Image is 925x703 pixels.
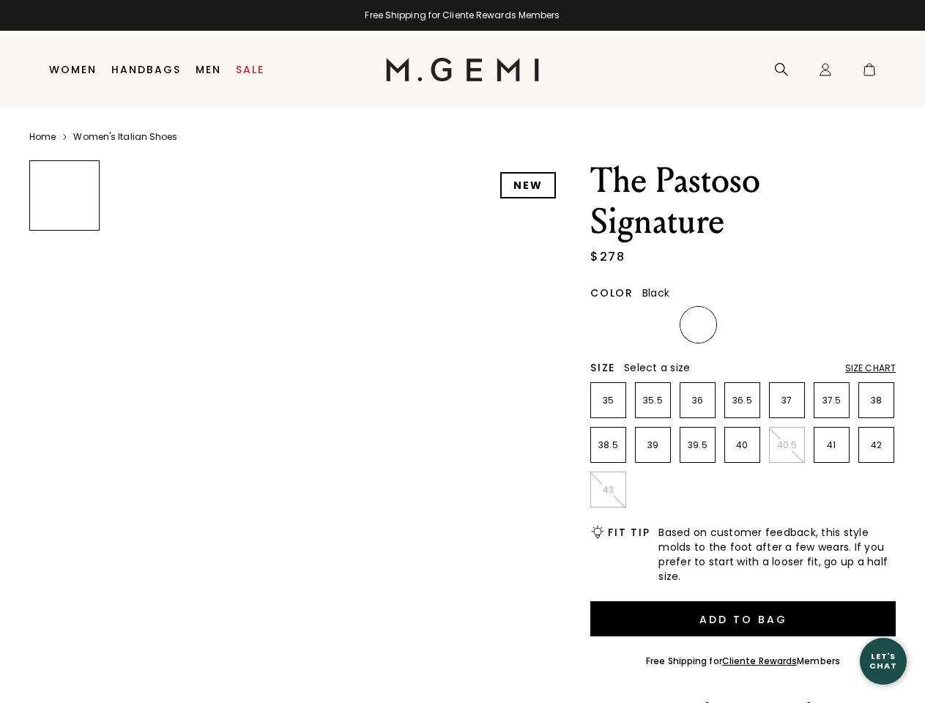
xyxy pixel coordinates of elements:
p: 36 [680,395,715,406]
p: 38 [859,395,894,406]
a: Home [29,131,56,143]
img: Tan [637,308,670,341]
img: Black [682,308,715,341]
img: The Pastoso Signature [108,160,568,620]
a: Handbags [111,64,181,75]
div: Let's Chat [860,652,907,670]
div: NEW [500,172,556,198]
div: $278 [590,248,625,266]
p: 39.5 [680,439,715,451]
p: 39 [636,439,670,451]
img: The Pastoso Signature [30,465,99,534]
h1: The Pastoso Signature [590,160,896,242]
img: The Pastoso Signature [30,313,99,382]
p: 41 [814,439,849,451]
img: M.Gemi [386,58,539,81]
a: Cliente Rewards [722,655,798,667]
p: 35.5 [636,395,670,406]
img: Chocolate [592,308,625,341]
h2: Color [590,287,634,299]
img: The Pastoso Signature [30,237,99,306]
p: 35 [591,395,625,406]
p: 40 [725,439,759,451]
div: Free Shipping for Members [646,655,840,667]
button: Add to Bag [590,601,896,636]
div: Size Chart [845,362,896,374]
a: Women's Italian Shoes [73,131,177,143]
a: Sale [236,64,264,75]
span: Based on customer feedback, this style molds to the foot after a few wears. If you prefer to star... [658,525,896,584]
p: 42 [859,439,894,451]
a: Men [196,64,221,75]
p: 38.5 [591,439,625,451]
a: Women [49,64,97,75]
p: 37 [770,395,804,406]
h2: Fit Tip [608,527,650,538]
p: 36.5 [725,395,759,406]
p: 40.5 [770,439,804,451]
span: Select a size [624,360,690,375]
p: 43 [591,484,625,496]
img: The Pastoso Signature [30,541,99,610]
p: 37.5 [814,395,849,406]
h2: Size [590,362,615,373]
span: Black [642,286,669,300]
img: The Pastoso Signature [30,389,99,458]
